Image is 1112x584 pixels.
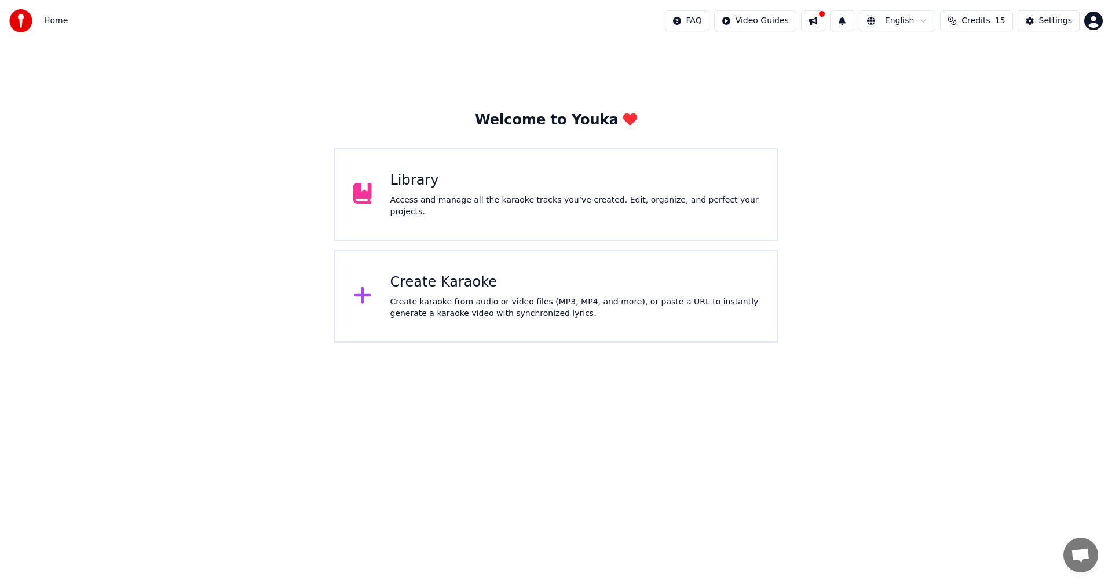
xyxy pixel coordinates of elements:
button: Settings [1018,10,1080,31]
div: Create Karaoke [390,273,759,292]
div: Settings [1039,15,1072,27]
span: Home [44,15,68,27]
nav: breadcrumb [44,15,68,27]
div: Access and manage all the karaoke tracks you’ve created. Edit, organize, and perfect your projects. [390,194,759,218]
button: Credits15 [940,10,1012,31]
img: youka [9,9,32,32]
div: Library [390,171,759,190]
div: Welcome to Youka [475,111,637,130]
div: Create karaoke from audio or video files (MP3, MP4, and more), or paste a URL to instantly genera... [390,296,759,319]
button: Video Guides [714,10,796,31]
div: Open chat [1063,538,1098,572]
span: 15 [995,15,1005,27]
button: FAQ [665,10,709,31]
span: Credits [961,15,990,27]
